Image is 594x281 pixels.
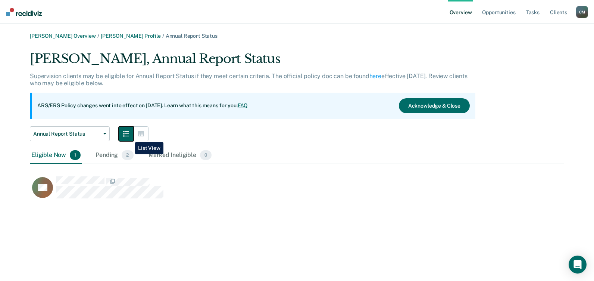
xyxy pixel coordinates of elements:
[30,51,475,72] div: [PERSON_NAME], Annual Report Status
[30,147,82,164] div: Eligible Now1
[576,6,588,18] div: C M
[101,33,161,39] a: [PERSON_NAME] Profile
[399,98,470,113] button: Acknowledge & Close
[96,33,101,39] span: /
[576,6,588,18] button: CM
[70,150,81,160] span: 1
[6,8,42,16] img: Recidiviz
[94,147,135,164] div: Pending2
[369,72,381,80] a: here
[569,256,587,274] div: Open Intercom Messenger
[147,147,213,164] div: Marked Ineligible0
[122,150,133,160] span: 2
[200,150,212,160] span: 0
[166,33,218,39] span: Annual Report Status
[30,33,96,39] a: [PERSON_NAME] Overview
[30,72,468,87] p: Supervision clients may be eligible for Annual Report Status if they meet certain criteria. The o...
[30,126,110,141] button: Annual Report Status
[37,102,248,109] p: ARS/ERS Policy changes went into effect on [DATE]. Learn what this means for you:
[238,102,248,108] a: FAQ
[30,176,497,206] div: CaseloadOpportunityCell-50528383
[33,131,100,137] span: Annual Report Status
[161,33,166,39] span: /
